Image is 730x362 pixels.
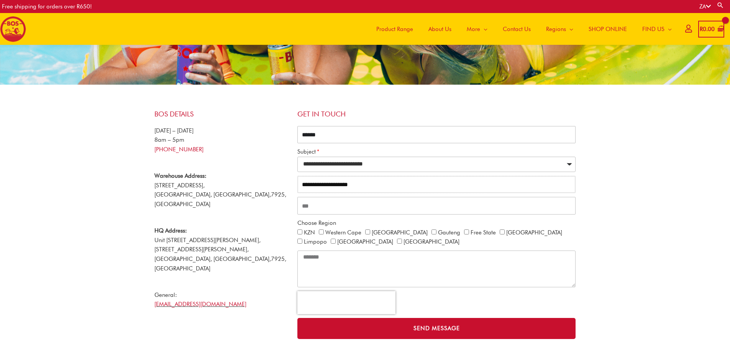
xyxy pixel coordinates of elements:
span: 8am – 5pm [154,136,184,143]
strong: HQ Address: [154,227,187,234]
span: [DATE] – [DATE] [154,127,194,134]
label: [GEOGRAPHIC_DATA] [372,229,428,236]
h4: BOS Details [154,110,290,118]
span: [STREET_ADDRESS], [154,182,205,189]
span: FIND US [642,18,664,41]
label: [GEOGRAPHIC_DATA] [404,238,459,245]
label: Gauteng [438,229,460,236]
a: [PHONE_NUMBER] [154,146,203,153]
a: [EMAIL_ADDRESS][DOMAIN_NAME] [154,301,246,308]
label: Subject [297,147,319,157]
a: ZA [699,3,711,10]
span: [GEOGRAPHIC_DATA], [GEOGRAPHIC_DATA], [154,191,271,198]
span: Unit [STREET_ADDRESS][PERSON_NAME], [154,227,261,244]
a: View Shopping Cart, empty [698,21,724,38]
span: Send Message [413,326,460,331]
span: SHOP ONLINE [589,18,627,41]
span: 7925, [GEOGRAPHIC_DATA] [154,256,286,272]
bdi: 0.00 [700,26,715,33]
span: [STREET_ADDRESS][PERSON_NAME], [154,246,249,253]
label: Western Cape [325,229,361,236]
iframe: reCAPTCHA [297,291,395,314]
nav: Site Navigation [363,13,679,45]
a: Product Range [369,13,421,45]
strong: Warehouse Address: [154,172,207,179]
label: KZN [304,229,315,236]
span: Regions [546,18,566,41]
h4: Get in touch [297,110,576,118]
label: [GEOGRAPHIC_DATA] [337,238,393,245]
span: R [700,26,703,33]
a: Regions [538,13,581,45]
a: Contact Us [495,13,538,45]
span: [GEOGRAPHIC_DATA], [GEOGRAPHIC_DATA], [154,256,271,262]
a: Search button [717,2,724,9]
span: Contact Us [503,18,531,41]
form: CONTACT ALL [297,126,576,343]
button: Send Message [297,318,576,339]
a: SHOP ONLINE [581,13,635,45]
span: Product Range [376,18,413,41]
span: About Us [428,18,451,41]
a: More [459,13,495,45]
label: Free State [471,229,496,236]
p: General: [154,290,290,310]
label: Choose Region [297,218,336,228]
span: More [467,18,480,41]
label: [GEOGRAPHIC_DATA] [506,229,562,236]
label: Limpopo [304,238,327,245]
a: About Us [421,13,459,45]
